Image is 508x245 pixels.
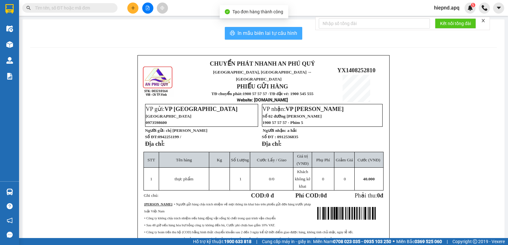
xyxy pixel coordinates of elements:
strong: [PERSON_NAME] [144,203,172,206]
span: 5 [472,3,474,7]
span: VP nhận: [263,106,344,112]
strong: Người nhận: [263,128,286,133]
span: [GEOGRAPHIC_DATA], [GEOGRAPHIC_DATA] ↔ [GEOGRAPHIC_DATA] [25,27,77,43]
span: Hỗ trợ kỹ thuật: [193,238,251,245]
span: đ [380,192,383,199]
button: Kết nối tổng đài [435,18,476,29]
span: caret-down [496,5,502,11]
strong: CHUYỂN PHÁT NHANH AN PHÚ QUÝ [29,5,74,26]
button: file-add [142,3,153,14]
span: VP [GEOGRAPHIC_DATA] [164,106,237,112]
span: 0 [344,177,346,181]
strong: Phí COD: đ [295,192,327,199]
span: 0 [269,177,271,181]
input: Nhập số tổng đài [319,18,430,29]
img: logo [3,19,22,50]
span: Tên hàng [176,158,192,162]
button: aim [157,3,168,14]
strong: 1900 633 818 [224,239,251,244]
strong: 0369 525 060 [415,239,442,244]
span: Cước Lấy / Giao [257,158,286,162]
span: notification [7,217,13,223]
span: check-circle [225,9,230,14]
span: Phụ Phí [316,158,330,162]
span: Khách không kê khai [295,169,310,189]
img: solution-icon [6,73,13,80]
span: Giá trị (VNĐ) [297,154,309,166]
span: 0973598600 [146,120,167,125]
span: search [26,6,31,10]
span: plus [131,6,135,10]
span: | [256,238,257,245]
span: 0 [377,192,380,199]
button: plus [127,3,138,14]
img: phone-icon [482,5,487,11]
strong: CHUYỂN PHÁT NHANH AN PHÚ QUÝ [210,60,315,67]
span: Số 02 đường [PERSON_NAME] [263,114,322,119]
span: Số Lượng [231,158,249,162]
span: ⚪️ [393,240,395,243]
span: thực phẩm [175,177,193,181]
span: Miền Bắc [396,238,442,245]
strong: 1900 57 57 57 - [243,91,269,96]
span: 0 đ [266,192,274,199]
span: Giảm Giá [336,158,353,162]
img: warehouse-icon [6,189,13,195]
strong: TĐ đặt vé: 1900 545 555 [270,91,314,96]
span: close [481,18,485,23]
span: VP [PERSON_NAME] [286,106,344,112]
span: question-circle [7,203,13,209]
strong: Số ĐT: [145,134,181,139]
span: • Hàng hóa không được người gửi kê khai giá trị đầy đủ mà bị hư hỏng hoặc thất lạc, công ty bồi t... [144,237,334,241]
strong: Địa chỉ: [145,140,165,147]
sup: 5 [471,3,475,7]
span: VP gửi: [146,106,237,112]
span: aim [160,6,164,10]
strong: TĐ chuyển phát: [211,91,243,96]
span: Kết nối tổng đài [440,20,471,27]
span: file-add [145,6,150,10]
span: 0 [322,177,324,181]
span: • Công ty hoàn tiền thu hộ (COD) bằng hình thức chuyển khoản sau 2 đến 3 ngày kể từ thời điểm gia... [144,230,353,234]
img: warehouse-icon [6,25,13,32]
span: a hải [287,128,297,133]
span: copyright [473,239,477,244]
span: /0 [269,177,274,181]
span: 1 [239,177,242,181]
span: YX1408252709 [81,35,119,41]
strong: : [DOMAIN_NAME] [237,97,288,102]
span: : • Người gửi hàng chịu trách nhiệm về mọi thông tin khai báo trên phiếu gửi đơn hàng trước pháp ... [144,203,311,213]
span: Phải thu: [355,192,383,199]
img: warehouse-icon [6,57,13,64]
strong: PHIẾU GỬI HÀNG [26,45,77,52]
span: Website [237,98,252,102]
strong: COD: [251,192,274,199]
span: • Công ty không chịu trách nhiệm nếu hàng động vật sống bị chết trong quá trình vận chuyển [144,216,276,220]
input: Tìm tên, số ĐT hoặc mã đơn [35,4,110,11]
button: caret-down [493,3,504,14]
strong: 0708 023 035 - 0935 103 250 [333,239,391,244]
span: 0912536835 [277,134,298,139]
img: icon-new-feature [467,5,473,11]
span: [GEOGRAPHIC_DATA] [146,114,191,119]
span: Tạo đơn hàng thành công [232,9,283,14]
strong: PHIẾU GỬI HÀNG [237,83,288,90]
span: chị [PERSON_NAME] [166,128,207,133]
strong: Người gửi: [145,128,165,133]
span: Cước (VNĐ) [358,158,380,162]
span: Kg [217,158,222,162]
span: printer [230,30,235,36]
span: hiepnd.apq [429,4,465,12]
span: YX1408252810 [337,67,375,74]
img: logo [142,66,174,97]
span: Ghi chú: [144,193,158,198]
span: 0942251199 / [158,134,181,139]
span: 1900 57 57 57 - Phím 5 [263,120,303,125]
span: message [7,232,13,238]
span: In mẫu biên lai tự cấu hình [237,29,297,37]
strong: Số ĐT : [262,134,276,139]
span: 0 [321,192,324,199]
span: 1 [150,177,152,181]
span: Miền Nam [313,238,391,245]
